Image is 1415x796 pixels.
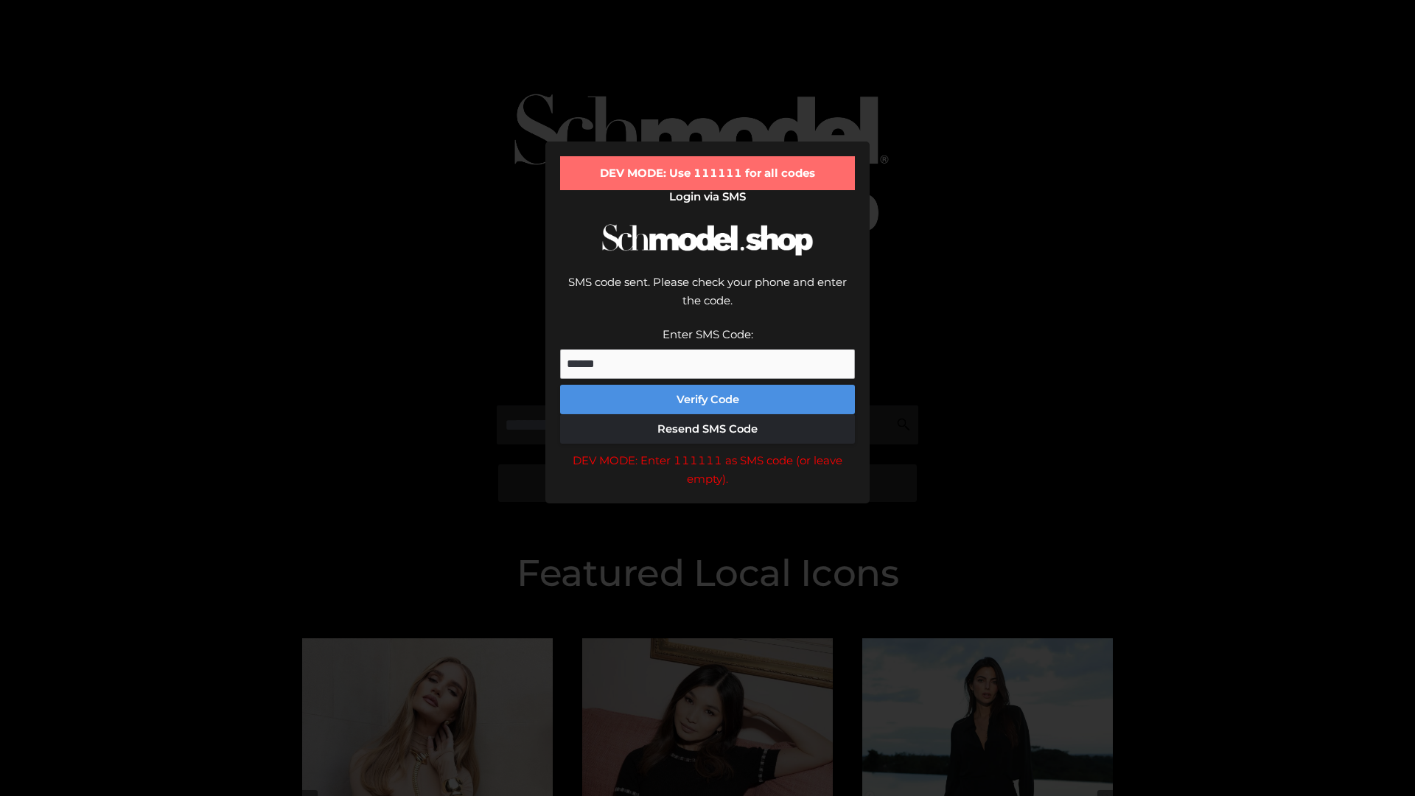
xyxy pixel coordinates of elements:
div: DEV MODE: Use 111111 for all codes [560,156,855,190]
label: Enter SMS Code: [663,327,753,341]
h2: Login via SMS [560,190,855,203]
div: DEV MODE: Enter 111111 as SMS code (or leave empty). [560,451,855,489]
div: SMS code sent. Please check your phone and enter the code. [560,273,855,325]
button: Resend SMS Code [560,414,855,444]
img: Schmodel Logo [597,211,818,269]
button: Verify Code [560,385,855,414]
